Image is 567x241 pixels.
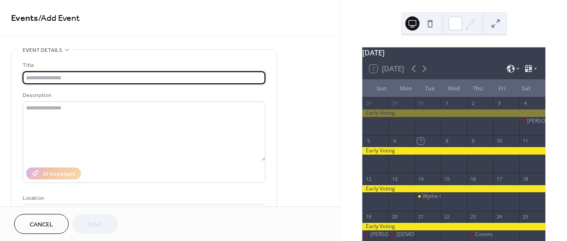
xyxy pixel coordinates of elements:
[475,231,525,238] div: Community Meeting
[388,231,415,238] div: Republican Party Meeting
[417,100,424,107] div: 30
[522,138,528,144] div: 11
[362,185,545,193] div: Early Voting
[467,231,493,238] div: Community Meeting
[391,100,398,107] div: 29
[362,47,545,58] div: [DATE]
[496,100,502,107] div: 3
[23,61,264,70] div: Title
[423,193,532,200] div: Wythe County Board of Supervisors Meeting
[466,80,490,97] div: Thu
[443,214,450,220] div: 22
[496,175,502,182] div: 17
[365,175,372,182] div: 12
[362,223,545,230] div: Early Voting
[443,138,450,144] div: 8
[365,214,372,220] div: 19
[522,175,528,182] div: 18
[443,100,450,107] div: 1
[522,100,528,107] div: 4
[30,220,53,229] span: Cancel
[393,80,417,97] div: Mon
[23,91,264,100] div: Description
[415,193,441,200] div: Wythe County Board of Supervisors Meeting
[14,214,69,234] button: Cancel
[391,214,398,220] div: 20
[417,214,424,220] div: 21
[391,138,398,144] div: 6
[470,175,476,182] div: 16
[496,138,502,144] div: 10
[519,117,545,125] div: Mitchell Cornett and "Cindy Mac" McIlrath at Oktoberfest
[11,10,38,27] a: Events
[522,214,528,220] div: 25
[391,175,398,182] div: 13
[470,100,476,107] div: 2
[470,214,476,220] div: 23
[417,138,424,144] div: 7
[23,194,264,203] div: Location
[369,80,393,97] div: Sun
[514,80,538,97] div: Sat
[490,80,514,97] div: Fri
[23,46,62,55] span: Event details
[365,138,372,144] div: 5
[496,214,502,220] div: 24
[365,100,372,107] div: 28
[38,10,80,27] span: / Add Event
[396,231,477,238] div: [DEMOGRAPHIC_DATA] Meeting
[442,80,466,97] div: Wed
[417,175,424,182] div: 14
[370,231,412,238] div: [PERSON_NAME]
[362,147,545,155] div: Early Voting
[470,138,476,144] div: 9
[362,231,388,238] div: Dr Pepper Day
[362,109,545,117] div: Early Voting
[418,80,442,97] div: Tue
[443,175,450,182] div: 15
